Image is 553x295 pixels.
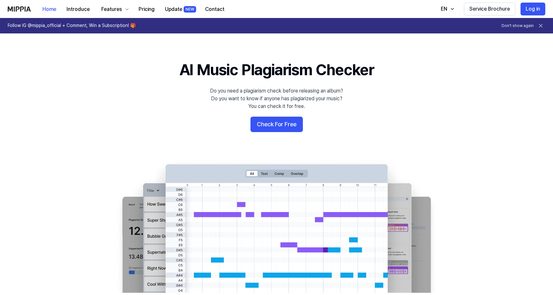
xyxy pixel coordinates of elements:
[200,3,230,16] button: Contact
[521,3,545,15] button: Log in
[160,3,200,16] button: UpdateNEW
[8,22,136,29] h1: Follow IG @mippia_official + Comment, Win a Subscription! 🎁
[502,23,534,29] button: Don't show again
[434,3,459,15] button: EN
[37,0,61,18] a: Home
[61,3,95,16] button: Introduce
[109,158,444,293] img: main Image
[464,3,515,15] button: Service Brochure
[184,6,196,13] div: NEW
[100,5,123,13] div: Features
[179,59,374,81] h1: AI Music Plagiarism Checker
[440,5,449,13] div: EN
[133,3,160,16] button: Pricing
[210,87,343,110] div: Do you need a plagiarism check before releasing an album? Do you want to know if anyone has plagi...
[160,0,200,18] a: UpdateNEW
[8,6,31,12] img: logo
[250,117,303,132] button: Check For Free
[37,3,61,16] button: Home
[95,3,133,16] button: Features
